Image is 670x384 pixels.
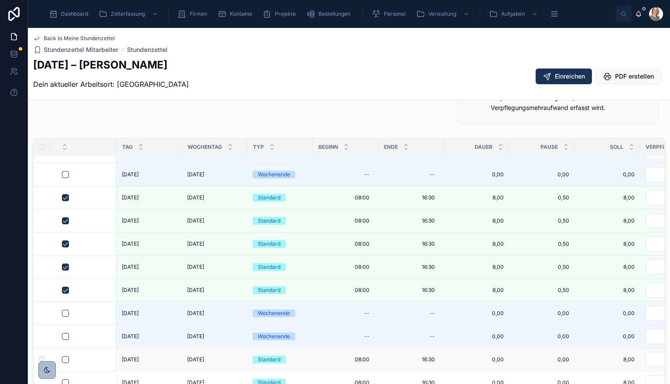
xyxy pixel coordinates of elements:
[449,264,504,271] span: 8,00
[449,240,504,247] span: 8,00
[430,333,435,340] div: --
[580,287,635,294] span: 8,00
[33,45,118,54] a: Stundenzettel Mitarbeiter
[514,356,569,363] span: 0,00
[258,263,280,271] div: Standard
[230,10,252,17] span: Kontakte
[422,194,435,201] span: 16:30
[122,356,139,363] span: [DATE]
[258,240,280,248] div: Standard
[414,6,474,22] a: Verwaltung
[580,264,635,271] span: 8,00
[187,287,204,294] span: [DATE]
[449,310,504,317] span: 0,00
[475,144,492,151] span: Dauer
[122,144,133,151] span: Tag
[449,217,504,224] span: 8,00
[318,10,350,17] span: Bestellungen
[260,6,302,22] a: Projekte
[514,333,569,340] span: 0,00
[449,356,504,363] span: 0,00
[580,194,635,201] span: 8,00
[615,72,654,81] span: PDF erstellen
[384,144,398,151] span: Ende
[491,93,651,113] p: Projekte sind nur anzugeben, wenn Verpflegungsmehraufwand erfasst wird.
[111,10,145,17] span: Zeiterfassung
[258,171,290,178] div: Wochenende
[364,310,369,317] div: --
[122,217,139,224] span: [DATE]
[44,35,115,42] span: Back to Meine Stundenzettel
[122,240,139,247] span: [DATE]
[355,264,369,271] span: 08:00
[253,144,264,151] span: Typ
[422,217,435,224] span: 16:30
[96,6,162,22] a: Zeiterfassung
[422,264,435,271] span: 16:30
[258,309,290,317] div: Wochenende
[258,333,290,340] div: Wochenende
[187,333,204,340] span: [DATE]
[514,264,569,271] span: 0,50
[187,310,204,317] span: [DATE]
[422,240,435,247] span: 16:30
[428,10,456,17] span: Verwaltung
[258,356,280,363] div: Standard
[355,287,369,294] span: 08:00
[449,287,504,294] span: 8,00
[190,10,207,17] span: Firmen
[355,217,369,224] span: 08:00
[258,217,280,225] div: Standard
[580,333,635,340] span: 0,00
[122,264,139,271] span: [DATE]
[33,58,189,72] h2: [DATE] – [PERSON_NAME]
[536,69,592,84] button: Einreichen
[449,171,504,178] span: 0,00
[188,144,222,151] span: Wochentag
[514,310,569,317] span: 0,00
[175,6,213,22] a: Firmen
[514,194,569,201] span: 0,50
[258,286,280,294] div: Standard
[580,240,635,247] span: 8,00
[580,310,635,317] span: 0,00
[44,45,118,54] span: Stundenzettel Mitarbeiter
[430,310,435,317] div: --
[122,194,139,201] span: [DATE]
[514,171,569,178] span: 0,00
[187,264,204,271] span: [DATE]
[258,194,280,202] div: Standard
[355,356,369,363] span: 08:00
[318,144,338,151] span: Beginn
[122,333,139,340] span: [DATE]
[595,69,661,84] button: PDF erstellen
[501,10,525,17] span: Aufgaben
[33,79,189,89] p: Dein aktueller Arbeitsort: [GEOGRAPHIC_DATA]
[122,287,139,294] span: [DATE]
[61,10,88,17] span: Dashboard
[187,217,204,224] span: [DATE]
[355,240,369,247] span: 08:00
[187,171,204,178] span: [DATE]
[122,310,139,317] span: [DATE]
[422,356,435,363] span: 16:30
[275,10,296,17] span: Projekte
[580,217,635,224] span: 8,00
[540,144,558,151] span: Pause
[449,333,504,340] span: 0,00
[364,171,369,178] div: --
[422,287,435,294] span: 16:30
[355,194,369,201] span: 08:00
[304,6,356,22] a: Bestellungen
[580,356,635,363] span: 8,00
[430,171,435,178] div: --
[514,217,569,224] span: 0,50
[514,240,569,247] span: 0,50
[127,45,167,54] a: Stundenzettel
[384,10,406,17] span: Personal
[580,171,635,178] span: 0,00
[369,6,412,22] a: Personal
[187,240,204,247] span: [DATE]
[514,287,569,294] span: 0,50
